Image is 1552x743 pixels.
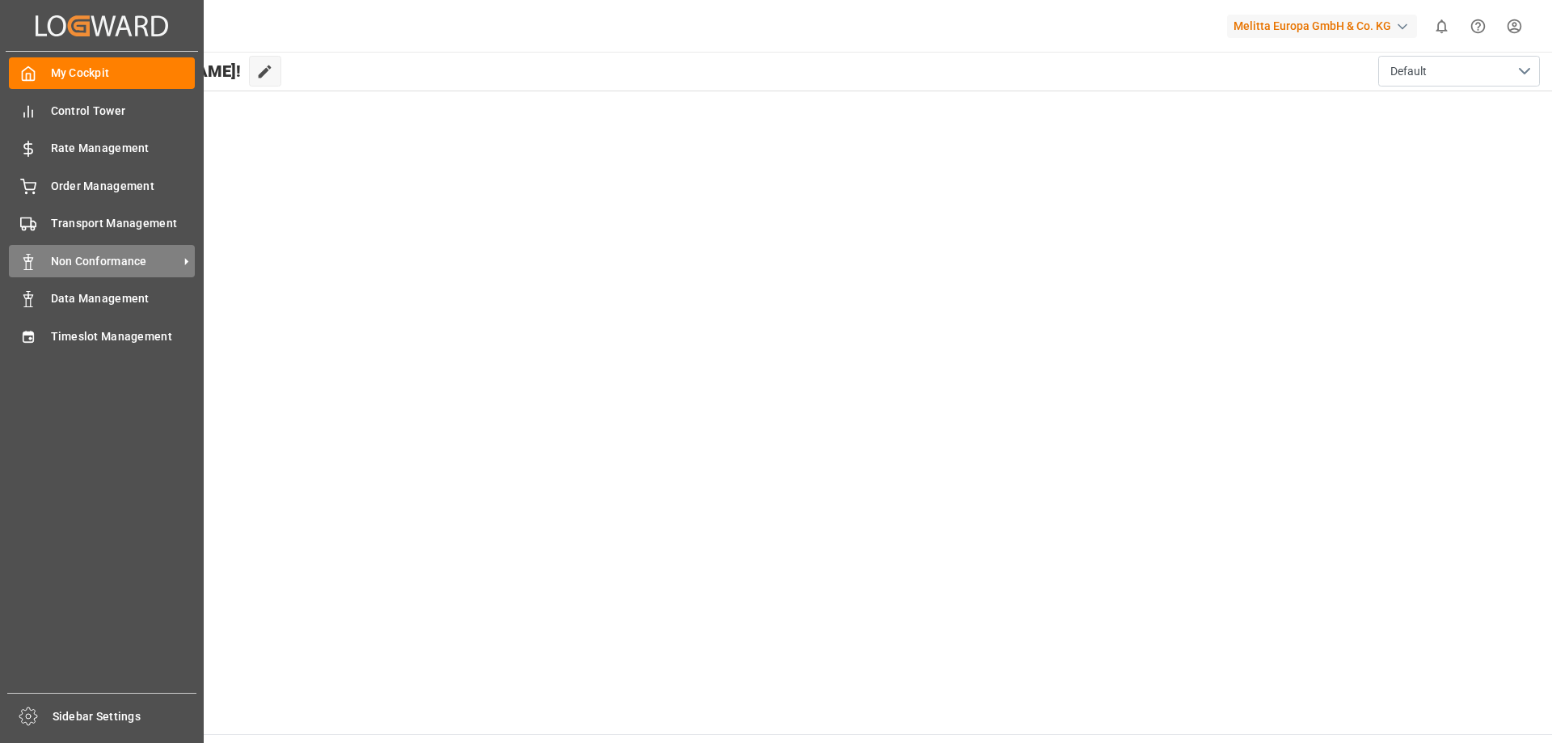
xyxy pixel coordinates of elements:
span: Default [1390,63,1427,80]
span: Sidebar Settings [53,708,197,725]
a: My Cockpit [9,57,195,89]
span: My Cockpit [51,65,196,82]
span: Data Management [51,290,196,307]
span: Control Tower [51,103,196,120]
button: Melitta Europa GmbH & Co. KG [1227,11,1423,41]
a: Timeslot Management [9,320,195,352]
span: Timeslot Management [51,328,196,345]
a: Data Management [9,283,195,315]
span: Order Management [51,178,196,195]
a: Control Tower [9,95,195,126]
div: Melitta Europa GmbH & Co. KG [1227,15,1417,38]
span: Non Conformance [51,253,179,270]
a: Transport Management [9,208,195,239]
span: Transport Management [51,215,196,232]
a: Order Management [9,170,195,201]
button: open menu [1378,56,1540,87]
span: Rate Management [51,140,196,157]
button: Help Center [1460,8,1496,44]
span: Hello [PERSON_NAME]! [67,56,241,87]
button: show 0 new notifications [1423,8,1460,44]
a: Rate Management [9,133,195,164]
